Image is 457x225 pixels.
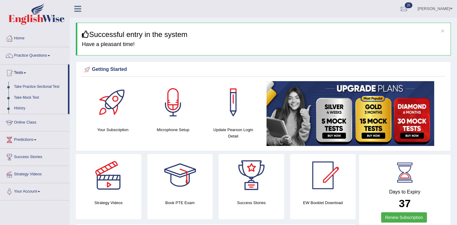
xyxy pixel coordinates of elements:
h4: Update Pearson Login Detail [206,127,260,139]
h4: Days to Expiry [366,189,444,195]
a: Tests [0,65,68,80]
a: Predictions [0,131,69,147]
img: small5.jpg [267,81,434,146]
h4: Strategy Videos [76,200,141,206]
button: × [441,28,445,34]
a: Take Mock Test [11,92,68,103]
a: Strategy Videos [0,166,69,181]
h4: Have a pleasant time! [82,41,446,48]
a: Take Practice Sectional Test [11,81,68,92]
b: 37 [399,197,411,209]
span: 25 [405,2,412,8]
h3: Successful entry in the system [82,31,446,38]
a: Your Account [0,183,69,198]
h4: Book PTE Exam [147,200,213,206]
div: Getting Started [83,65,444,74]
h4: EW Booklet Download [290,200,356,206]
h4: Microphone Setup [146,127,200,133]
a: Online Class [0,114,69,129]
a: Practice Questions [0,47,69,62]
a: Renew Subscription [381,212,427,223]
a: Success Stories [0,149,69,164]
a: Home [0,30,69,45]
a: History [11,103,68,114]
h4: Success Stories [219,200,284,206]
h4: Your Subscription [86,127,140,133]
